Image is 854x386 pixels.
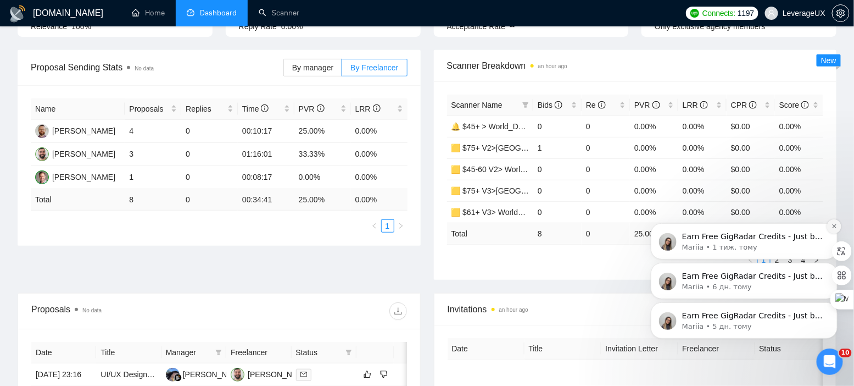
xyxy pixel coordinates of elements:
[294,120,351,143] td: 25.00%
[380,370,388,379] span: dislike
[166,346,211,359] span: Manager
[533,223,582,244] td: 8
[451,186,754,195] a: 🟨 $75+ V3>[GEOGRAPHIC_DATA]+[GEOGRAPHIC_DATA] Only_Tony-UX/UI_General
[377,368,390,381] button: dislike
[35,149,115,158] a: RL[PERSON_NAME]
[634,101,660,109] span: PVR
[451,101,503,109] span: Scanner Name
[702,7,735,19] span: Connects:
[294,166,351,189] td: 0.00%
[678,137,727,158] td: 0.00%
[181,143,238,166] td: 0
[394,219,408,233] button: right
[317,104,325,112] span: info-circle
[598,101,606,109] span: info-circle
[343,344,354,361] span: filter
[389,302,407,320] button: download
[652,101,660,109] span: info-circle
[448,302,823,316] span: Invitations
[239,22,277,31] span: Reply Rate
[248,368,311,381] div: [PERSON_NAME]
[634,153,854,356] iframe: Intercom notifications повідомлення
[582,201,630,223] td: 0
[749,101,757,109] span: info-circle
[299,104,325,113] span: PVR
[538,63,567,69] time: an hour ago
[294,189,351,211] td: 25.00 %
[52,171,115,183] div: [PERSON_NAME]
[630,115,678,137] td: 0.00%
[533,180,582,201] td: 0
[161,342,226,363] th: Manager
[630,201,678,223] td: 0.00%
[31,60,283,74] span: Proposal Sending Stats
[261,104,269,112] span: info-circle
[586,101,606,109] span: Re
[82,307,102,313] span: No data
[231,368,244,382] img: RL
[292,63,333,72] span: By manager
[350,63,398,72] span: By Freelancer
[398,223,404,229] span: right
[447,59,824,73] span: Scanner Breakdown
[31,342,96,363] th: Date
[678,115,727,137] td: 0.00%
[683,101,708,109] span: LRR
[768,9,775,17] span: user
[101,370,350,379] a: UI/UX Designer for an Innovative Community-Driven Storytelling Platform
[451,144,754,152] a: 🟨 $75+ V2>[GEOGRAPHIC_DATA]+[GEOGRAPHIC_DATA] Only_Tony-UX/UI_General
[125,189,181,211] td: 8
[630,180,678,201] td: 0.00%
[373,104,381,112] span: info-circle
[231,370,311,378] a: RL[PERSON_NAME]
[801,101,809,109] span: info-circle
[181,166,238,189] td: 0
[499,307,528,313] time: an hour ago
[582,115,630,137] td: 0
[731,101,757,109] span: CPR
[281,22,303,31] span: 0.00%
[294,143,351,166] td: 33.33%
[35,172,115,181] a: TV[PERSON_NAME]
[700,101,708,109] span: info-circle
[538,101,562,109] span: Bids
[582,223,630,244] td: 0
[582,137,630,158] td: 0
[35,124,49,138] img: AK
[52,125,115,137] div: [PERSON_NAME]
[398,371,415,378] span: right
[200,8,237,18] span: Dashboard
[582,180,630,201] td: 0
[371,223,378,229] span: left
[35,147,49,161] img: RL
[35,126,115,135] a: AK[PERSON_NAME]
[187,9,194,16] span: dashboard
[839,349,852,357] span: 10
[361,368,374,381] button: like
[238,120,294,143] td: 00:10:17
[727,115,775,137] td: $0.00
[520,97,531,113] span: filter
[351,189,408,211] td: 0.00 %
[779,101,809,109] span: Score
[186,103,225,115] span: Replies
[817,349,843,375] iframe: Intercom live chat
[71,22,91,31] span: 100%
[125,98,181,120] th: Proposals
[125,143,181,166] td: 3
[31,98,125,120] th: Name
[238,166,294,189] td: 00:08:17
[183,368,246,381] div: [PERSON_NAME]
[213,344,224,361] span: filter
[125,166,181,189] td: 1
